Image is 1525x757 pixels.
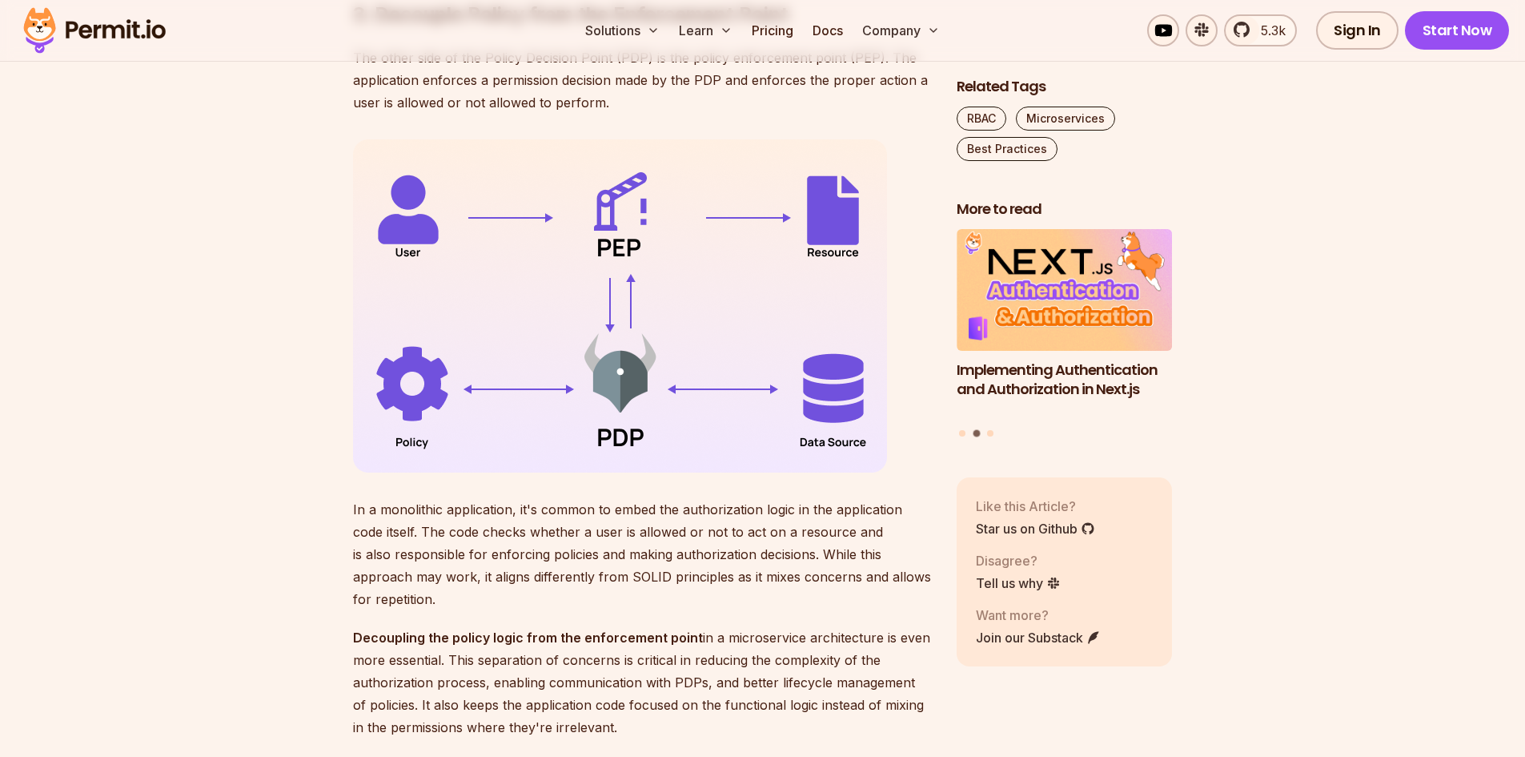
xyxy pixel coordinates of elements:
a: Pricing [745,14,800,46]
p: In a monolithic application, it's common to embed the authorization logic in the application code... [353,498,931,610]
a: Star us on Github [976,518,1095,538]
h2: More to read [957,199,1173,219]
button: Go to slide 2 [973,429,980,437]
h3: Implementing Authentication and Authorization in Next.js [957,360,1173,400]
a: Implementing Authentication and Authorization in Next.jsImplementing Authentication and Authoriza... [957,229,1173,420]
button: Solutions [579,14,666,46]
a: 5.3k [1224,14,1297,46]
p: Disagree? [976,550,1061,570]
a: Microservices [1016,107,1115,131]
p: in a microservice architecture is even more essential. This separation of concerns is critical in... [353,626,931,739]
span: 5.3k [1251,21,1286,40]
a: Sign In [1316,11,1399,50]
a: Start Now [1405,11,1510,50]
a: Best Practices [957,137,1057,161]
div: Posts [957,229,1173,439]
button: Company [856,14,946,46]
p: Like this Article? [976,496,1095,515]
a: RBAC [957,107,1006,131]
img: Implementing Authentication and Authorization in Next.js [957,229,1173,351]
button: Go to slide 1 [959,429,965,436]
img: Permit logo [16,3,173,58]
a: Join our Substack [976,627,1101,646]
a: Docs [806,14,849,46]
strong: Decoupling the policy logic from the enforcement point [353,630,703,646]
li: 2 of 3 [957,229,1173,420]
h2: Related Tags [957,77,1173,97]
img: Group 7.png [353,139,889,473]
button: Learn [672,14,739,46]
p: The other side of the Policy Decision Point (PDP) is the policy enforcement point (PEP). The appl... [353,46,931,114]
p: Want more? [976,605,1101,624]
button: Go to slide 3 [987,429,993,436]
a: Tell us why [976,573,1061,592]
